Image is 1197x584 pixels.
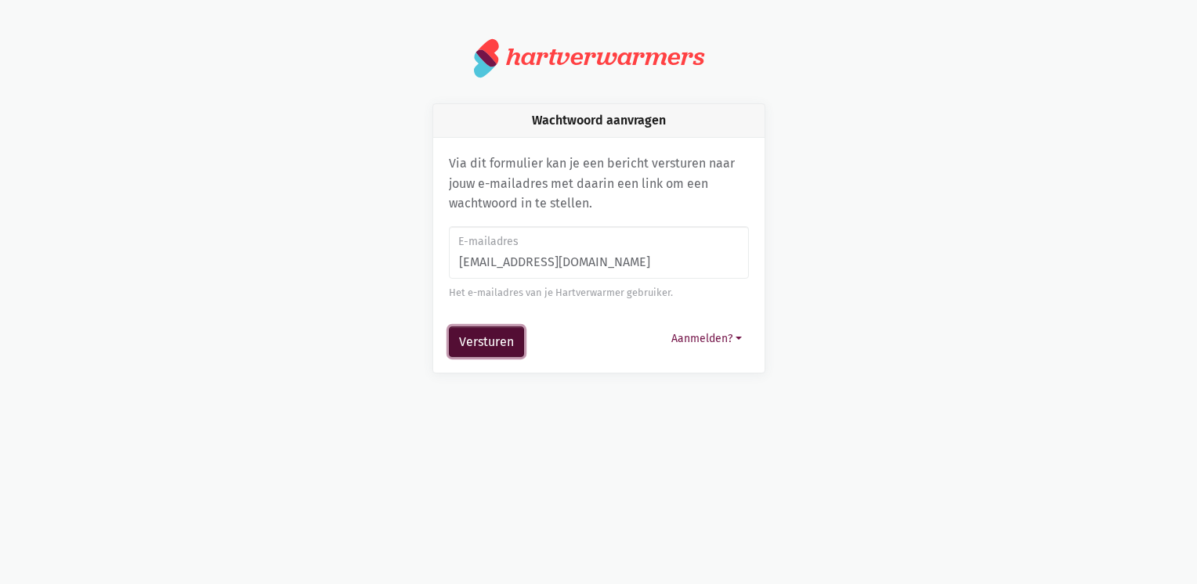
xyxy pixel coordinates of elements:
div: Het e-mailadres van je Hartverwarmer gebruiker. [449,285,749,301]
label: E-mailadres [458,233,738,251]
div: Wachtwoord aanvragen [433,104,765,138]
div: hartverwarmers [506,42,704,71]
button: Versturen [449,326,524,358]
p: Via dit formulier kan je een bericht versturen naar jouw e-mailadres met daarin een link om een w... [449,153,749,214]
form: Wachtwoord aanvragen [449,226,749,358]
img: logo.svg [474,38,500,78]
button: Aanmelden? [664,326,749,351]
a: hartverwarmers [474,38,723,78]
